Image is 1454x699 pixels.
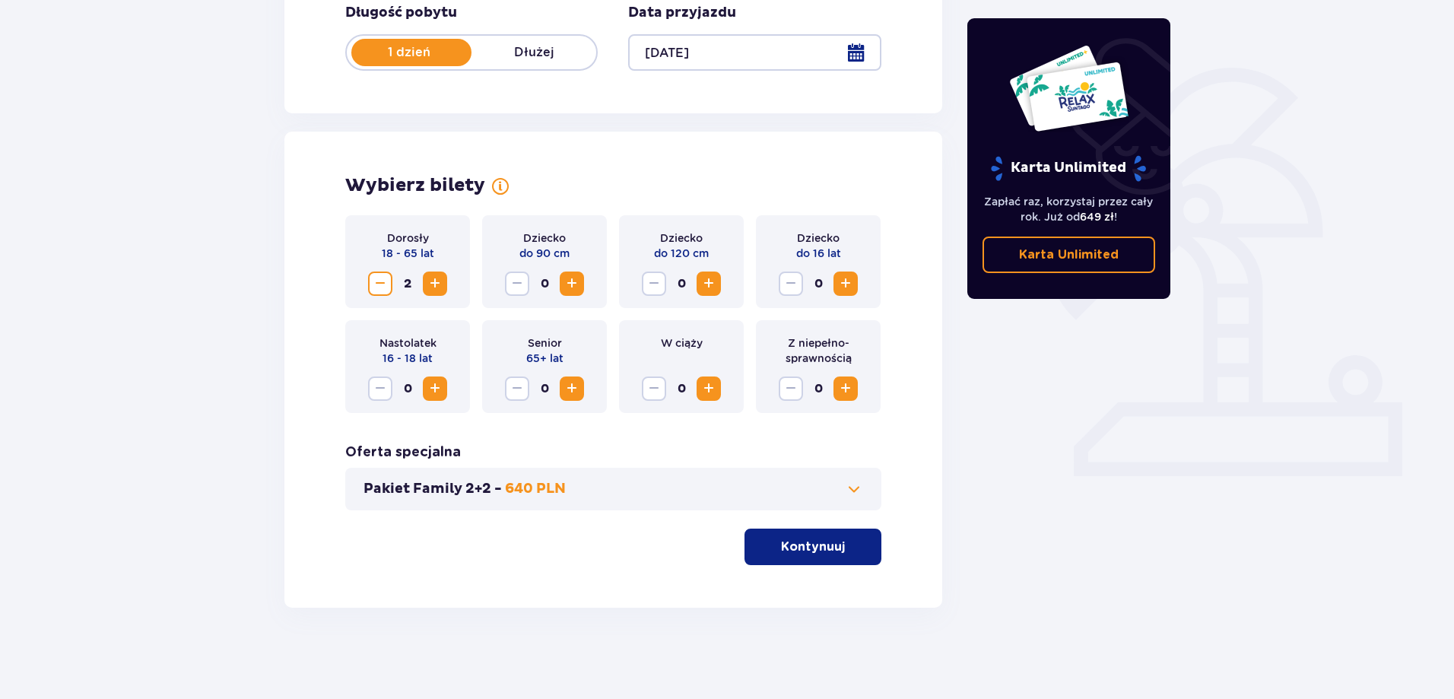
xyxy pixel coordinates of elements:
[368,272,392,296] button: Decrease
[1080,211,1114,223] span: 649 zł
[661,335,703,351] p: W ciąży
[654,246,709,261] p: do 120 cm
[697,377,721,401] button: Increase
[797,230,840,246] p: Dziecko
[345,4,457,22] p: Długość pobytu
[382,246,434,261] p: 18 - 65 lat
[806,272,830,296] span: 0
[779,377,803,401] button: Decrease
[532,377,557,401] span: 0
[660,230,703,246] p: Dziecko
[669,377,694,401] span: 0
[395,272,420,296] span: 2
[560,377,584,401] button: Increase
[505,480,566,498] p: 640 PLN
[368,377,392,401] button: Decrease
[526,351,564,366] p: 65+ lat
[528,335,562,351] p: Senior
[642,377,666,401] button: Decrease
[806,377,830,401] span: 0
[505,272,529,296] button: Decrease
[744,529,881,565] button: Kontynuuj
[345,174,485,197] p: Wybierz bilety
[423,272,447,296] button: Increase
[768,335,868,366] p: Z niepełno­sprawnością
[423,377,447,401] button: Increase
[523,230,566,246] p: Dziecko
[669,272,694,296] span: 0
[989,155,1148,182] p: Karta Unlimited
[471,44,596,61] p: Dłużej
[363,480,502,498] p: Pakiet Family 2+2 -
[833,377,858,401] button: Increase
[383,351,433,366] p: 16 - 18 lat
[1019,246,1119,263] p: Karta Unlimited
[697,272,721,296] button: Increase
[347,44,471,61] p: 1 dzień
[387,230,429,246] p: Dorosły
[796,246,841,261] p: do 16 lat
[505,377,529,401] button: Decrease
[379,335,437,351] p: Nastolatek
[983,237,1156,273] a: Karta Unlimited
[345,443,461,462] p: Oferta specjalna
[628,4,736,22] p: Data przyjazdu
[560,272,584,296] button: Increase
[532,272,557,296] span: 0
[833,272,858,296] button: Increase
[779,272,803,296] button: Decrease
[642,272,666,296] button: Decrease
[395,377,420,401] span: 0
[363,480,863,498] button: Pakiet Family 2+2 -640 PLN
[781,539,845,555] p: Kontynuuj
[983,194,1156,224] p: Zapłać raz, korzystaj przez cały rok. Już od !
[519,246,570,261] p: do 90 cm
